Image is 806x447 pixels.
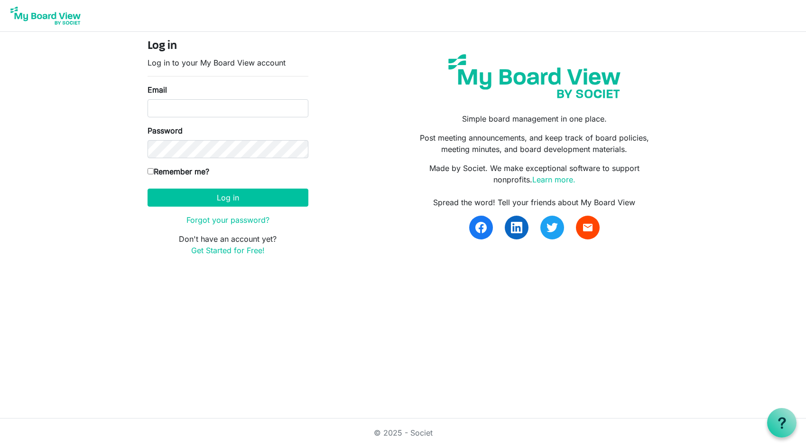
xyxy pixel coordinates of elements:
[148,125,183,136] label: Password
[547,222,558,233] img: twitter.svg
[148,39,308,53] h4: Log in
[148,166,209,177] label: Remember me?
[410,197,658,208] div: Spread the word! Tell your friends about My Board View
[186,215,269,225] a: Forgot your password?
[532,175,575,184] a: Learn more.
[148,233,308,256] p: Don't have an account yet?
[148,57,308,68] p: Log in to your My Board View account
[410,162,658,185] p: Made by Societ. We make exceptional software to support nonprofits.
[374,428,433,437] a: © 2025 - Societ
[576,216,600,239] a: email
[148,84,167,95] label: Email
[410,132,658,155] p: Post meeting announcements, and keep track of board policies, meeting minutes, and board developm...
[441,47,628,105] img: my-board-view-societ.svg
[410,113,658,124] p: Simple board management in one place.
[511,222,522,233] img: linkedin.svg
[582,222,593,233] span: email
[148,168,154,174] input: Remember me?
[8,4,83,28] img: My Board View Logo
[191,246,265,255] a: Get Started for Free!
[148,189,308,207] button: Log in
[475,222,487,233] img: facebook.svg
